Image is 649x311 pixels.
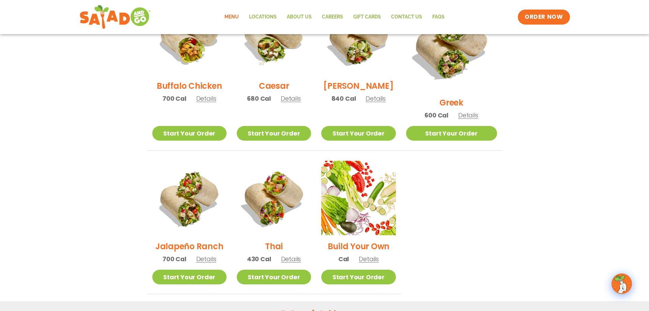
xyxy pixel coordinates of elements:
span: 700 Cal [163,254,186,264]
span: Details [359,255,379,263]
span: 600 Cal [424,111,448,120]
h2: Thai [265,240,283,252]
img: Product photo for Caesar Wrap [237,0,311,75]
h2: Build Your Own [328,240,390,252]
span: 680 Cal [247,94,271,103]
a: Start Your Order [321,270,396,284]
h2: Jalapeño Ranch [155,240,223,252]
a: Menu [219,9,244,25]
img: wpChatIcon [612,274,631,293]
h2: Caesar [259,80,289,92]
span: 840 Cal [331,94,356,103]
a: ORDER NOW [518,10,570,25]
h2: Buffalo Chicken [157,80,222,92]
span: 700 Cal [163,94,186,103]
img: Product photo for Thai Wrap [237,161,311,235]
span: Details [281,255,301,263]
span: Details [196,94,216,103]
span: Details [366,94,386,103]
a: Start Your Order [321,126,396,141]
span: 430 Cal [247,254,271,264]
a: Contact Us [386,9,427,25]
a: Locations [244,9,282,25]
img: Product photo for Cobb Wrap [321,0,396,75]
span: ORDER NOW [525,13,563,21]
a: GIFT CARDS [348,9,386,25]
h2: [PERSON_NAME] [323,80,393,92]
h2: Greek [439,97,463,109]
a: Start Your Order [152,126,227,141]
span: Details [196,255,216,263]
img: new-SAG-logo-768×292 [79,3,151,31]
span: Cal [338,254,349,264]
span: Details [458,111,478,119]
a: Careers [317,9,348,25]
a: Start Your Order [237,126,311,141]
a: Start Your Order [152,270,227,284]
a: Start Your Order [237,270,311,284]
a: About Us [282,9,317,25]
img: Product photo for Greek Wrap [406,0,497,91]
span: Details [281,94,301,103]
img: Product photo for Jalapeño Ranch Wrap [152,161,227,235]
nav: Menu [219,9,450,25]
a: FAQs [427,9,450,25]
img: Product photo for Build Your Own [321,161,396,235]
a: Start Your Order [406,126,497,141]
img: Product photo for Buffalo Chicken Wrap [152,0,227,75]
